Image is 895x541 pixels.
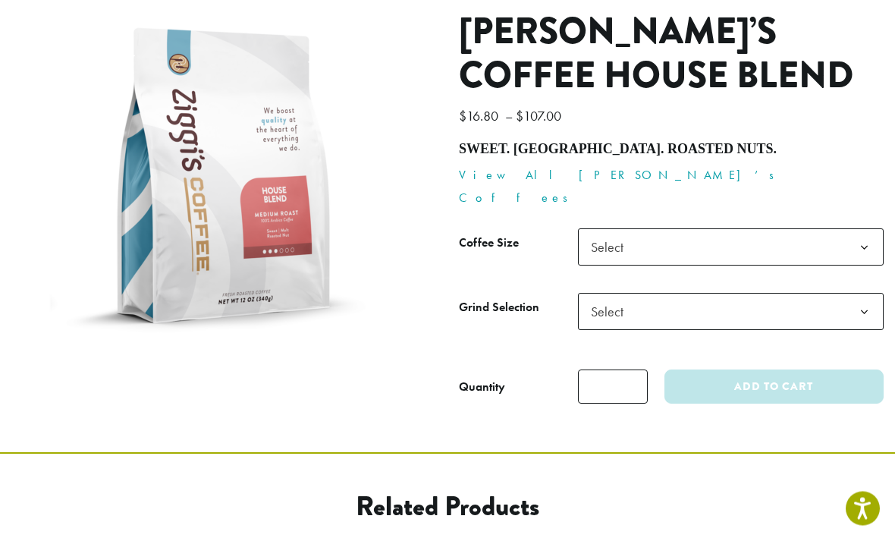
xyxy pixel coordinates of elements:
[664,370,884,404] button: Add to cart
[516,108,565,125] bdi: 107.00
[516,108,523,125] span: $
[459,11,884,98] h1: [PERSON_NAME]’s Coffee House Blend
[121,491,775,524] h2: Related products
[505,108,513,125] span: –
[578,370,648,404] input: Product quantity
[459,297,578,319] label: Grind Selection
[459,108,466,125] span: $
[585,233,639,263] span: Select
[459,108,502,125] bdi: 16.80
[578,229,884,266] span: Select
[585,297,639,327] span: Select
[459,168,784,206] a: View All [PERSON_NAME]’s Coffees
[578,294,884,331] span: Select
[459,379,505,397] div: Quantity
[459,233,578,255] label: Coffee Size
[459,142,884,159] h4: Sweet. [GEOGRAPHIC_DATA]. Roasted nuts.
